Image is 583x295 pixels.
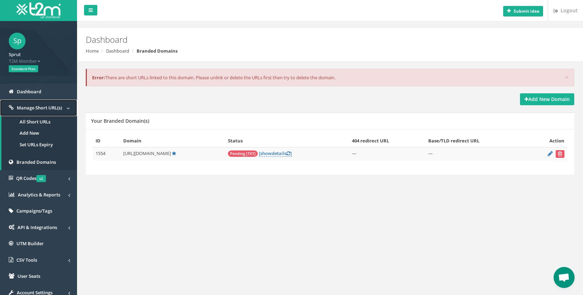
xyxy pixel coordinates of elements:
[86,69,574,87] div: There are short URLs linked to this domain. Please unlink or delete the URLs first then try to de...
[1,127,77,139] a: Add New
[225,135,349,147] th: Status
[425,135,527,147] th: Base/TLD redirect URL
[228,150,258,157] span: Pending [TXT]
[16,159,56,165] span: Branded Domains
[91,118,149,123] h5: Your Branded Domain(s)
[425,147,527,161] td: —
[9,33,26,49] span: Sp
[349,147,425,161] td: —
[93,135,120,147] th: ID
[106,48,129,54] a: Dashboard
[18,273,40,279] span: User Seats
[120,135,225,147] th: Domain
[16,175,46,181] span: QR Codes
[17,88,41,95] span: Dashboard
[16,257,37,263] span: CSV Tools
[17,105,62,111] span: Manage Short URL(s)
[525,96,570,102] strong: Add New Domain
[514,8,539,14] b: Submit idea
[16,2,61,18] img: T2M
[36,175,46,182] span: v2
[18,192,60,198] span: Analytics & Reports
[9,51,21,58] strong: Sprut
[260,150,272,156] span: show
[16,208,52,214] span: Campaigns/Tags
[16,240,44,247] span: UTM Builder
[520,93,574,105] a: Add New Domain
[9,65,38,72] span: Standard Plan
[93,147,120,161] td: 1554
[503,6,543,16] button: Submit idea
[527,135,567,147] th: Action
[554,267,575,288] div: Open chat
[18,224,57,230] span: API & Integrations
[92,74,105,81] b: Error:
[259,150,292,157] a: [showdetails]
[123,150,171,156] span: [URL][DOMAIN_NAME]
[565,74,569,81] button: ×
[1,116,77,128] a: All Short URLs
[86,48,99,54] a: Home
[86,35,491,44] h2: Dashboard
[9,58,68,65] span: T2M Member
[349,135,425,147] th: 404 redirect URL
[1,139,77,150] a: Set URLs Expiry
[137,48,178,54] strong: Branded Domains
[172,150,176,156] a: Default
[9,49,68,64] a: Sprut T2M Member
